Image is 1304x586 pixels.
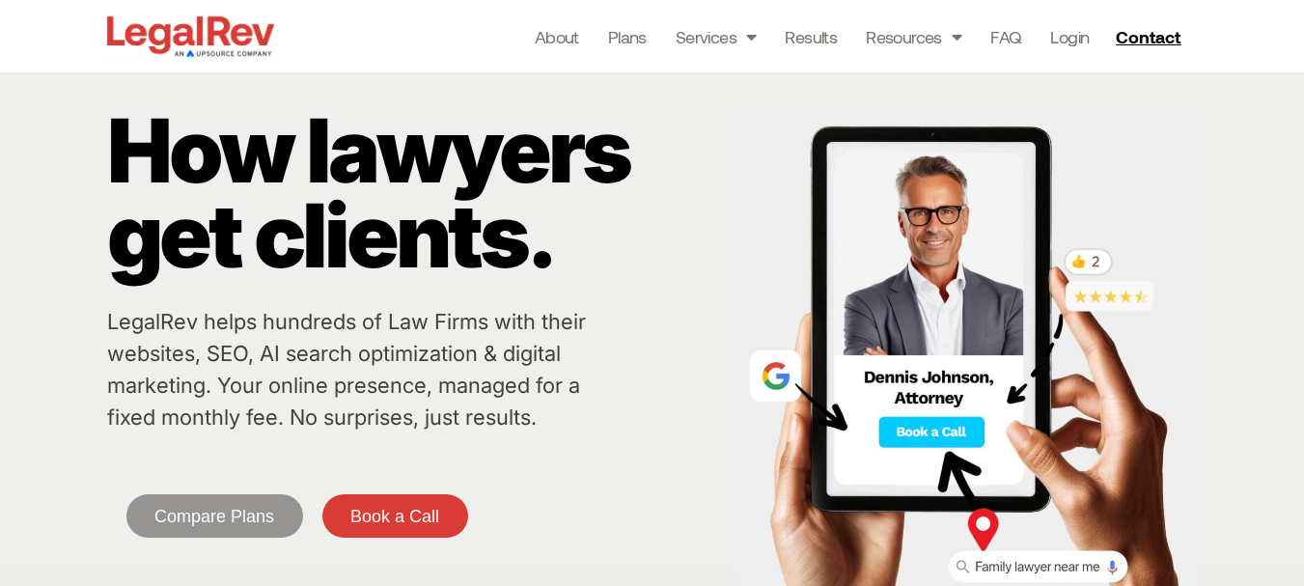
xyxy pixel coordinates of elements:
a: LegalRev helps hundreds of Law Firms with their websites, SEO, AI search optimization & digital m... [107,309,586,430]
nav: Menu [535,23,1090,50]
span: Compare Plans [154,508,274,525]
a: About [535,23,579,50]
a: Resources [866,23,961,50]
span: Contact [1116,28,1180,45]
a: Compare Plans [126,494,303,538]
span: Book a Call [350,508,439,525]
a: Book a Call [322,494,468,538]
a: FAQ [990,23,1021,50]
a: Services [676,23,757,50]
a: Plans [608,23,647,50]
a: Results [785,23,837,50]
p: How lawyers get clients. [107,108,729,278]
a: Contact [1108,21,1193,52]
a: Login [1050,23,1089,50]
